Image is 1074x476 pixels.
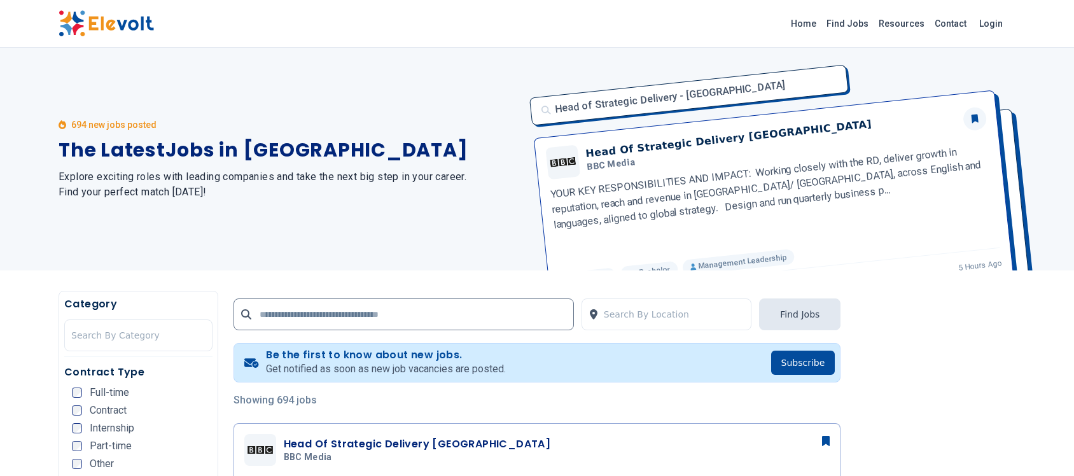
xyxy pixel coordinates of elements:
[874,13,930,34] a: Resources
[266,361,506,377] p: Get notified as soon as new job vacancies are posted.
[64,365,213,380] h5: Contract Type
[821,13,874,34] a: Find Jobs
[72,405,82,416] input: Contract
[284,452,332,463] span: BBC Media
[284,437,551,452] h3: Head Of Strategic Delivery [GEOGRAPHIC_DATA]
[234,393,841,408] p: Showing 694 jobs
[59,10,154,37] img: Elevolt
[930,13,972,34] a: Contact
[90,459,114,469] span: Other
[72,388,82,398] input: Full-time
[90,423,134,433] span: Internship
[64,297,213,312] h5: Category
[72,423,82,433] input: Internship
[972,11,1010,36] a: Login
[90,388,129,398] span: Full-time
[786,13,821,34] a: Home
[59,169,522,200] h2: Explore exciting roles with leading companies and take the next big step in your career. Find you...
[59,139,522,162] h1: The Latest Jobs in [GEOGRAPHIC_DATA]
[90,405,127,416] span: Contract
[90,441,132,451] span: Part-time
[248,446,273,453] img: BBC Media
[71,118,157,131] p: 694 new jobs posted
[72,459,82,469] input: Other
[771,351,835,375] button: Subscribe
[72,441,82,451] input: Part-time
[759,298,840,330] button: Find Jobs
[266,349,506,361] h4: Be the first to know about new jobs.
